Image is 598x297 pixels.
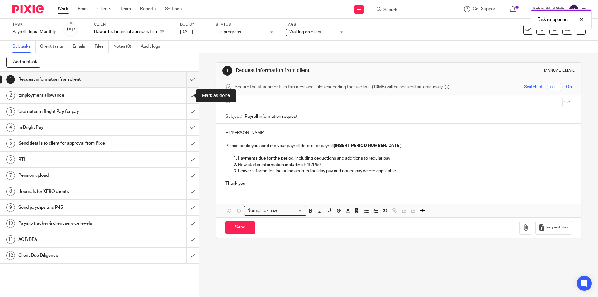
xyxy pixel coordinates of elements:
div: 0 [67,26,75,33]
p: Thank you [225,180,572,187]
h1: RTI [18,155,126,164]
h1: Request information from client [18,75,126,84]
p: Please could you send me your payroll details for payroll [225,143,572,149]
label: To: [225,99,232,105]
p: Haworths Financial Services Limited [94,29,157,35]
a: Team [121,6,131,12]
div: 12 [6,251,15,260]
span: Secure the attachments in this message. Files exceeding the size limit (10MB) will be secured aut... [235,84,443,90]
button: + Add subtask [6,57,40,67]
h1: Journals for XERO clients [18,187,126,196]
h1: Payslip tracker & client service levels [18,219,126,228]
a: Clients [97,6,111,12]
p: Leaver information including accrued holiday pay and notice pay where applicable [238,168,572,174]
label: Subject: [225,113,242,120]
div: 3 [6,107,15,116]
button: Request files [535,221,572,235]
a: Email [78,6,88,12]
p: Task re-opened. [538,17,568,23]
span: Switch off [524,84,544,90]
h1: Employment allowance [18,91,126,100]
a: Notes (0) [113,41,136,53]
div: 1 [6,75,15,84]
label: Tags [286,22,348,27]
div: 9 [6,203,15,212]
span: Normal text size [246,208,280,214]
div: 8 [6,187,15,196]
div: 2 [6,91,15,100]
div: 10 [6,219,15,228]
p: New starter information including P45/P60 [238,162,572,168]
div: 5 [6,139,15,148]
h1: Send payslips and P45 [18,203,126,212]
h1: Request information from client [236,67,412,74]
div: 4 [6,123,15,132]
small: /12 [70,28,75,31]
label: Status [216,22,278,27]
p: Hi [PERSON_NAME] [225,130,572,136]
h1: AOE/DEA [18,235,126,244]
a: Reports [140,6,156,12]
h1: Use notes in Bright Pay for pay [18,107,126,116]
label: Due by [180,22,208,27]
div: Search for option [244,206,306,216]
a: Settings [165,6,182,12]
span: [DATE] [180,30,193,34]
div: Manual email [544,68,575,73]
label: Client [94,22,172,27]
img: svg%3E [569,4,579,14]
div: 7 [6,171,15,180]
div: 1 [222,66,232,76]
input: Search for option [280,208,303,214]
p: Payments due for the period, including deductions and additions to regular pay [238,155,572,161]
div: 11 [6,235,15,244]
div: Payroll - Input Monthly [12,29,56,35]
span: Waiting on client [289,30,322,34]
a: Files [95,41,109,53]
button: Cc [562,98,572,107]
span: On [566,84,572,90]
a: Emails [73,41,90,53]
input: Send [225,221,255,234]
a: Subtasks [12,41,36,53]
img: Pixie [12,5,44,13]
a: Work [58,6,69,12]
a: Client tasks [40,41,68,53]
a: Audit logs [141,41,165,53]
h1: Send details to client for approval from Pixie [18,139,126,148]
h1: Client Due Diligence [18,251,126,260]
span: Request files [546,225,568,230]
span: In progress [219,30,241,34]
label: Task [12,22,56,27]
h1: In Bright Pay [18,123,126,132]
div: 6 [6,155,15,164]
strong: (INSERT PERIOD NUMBER/ DATE ) [334,144,401,148]
h1: Pension upload [18,171,126,180]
